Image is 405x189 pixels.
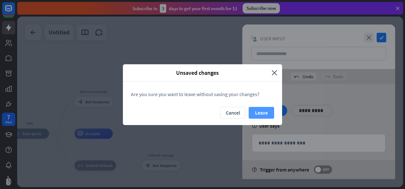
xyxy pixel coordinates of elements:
button: Open LiveChat chat widget [5,3,24,22]
span: Unsaved changes [128,69,267,76]
i: close [272,69,277,76]
button: Leave [249,107,274,119]
button: Cancel [220,107,245,119]
span: Are you sure you want to leave without saving your changes? [131,91,259,97]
